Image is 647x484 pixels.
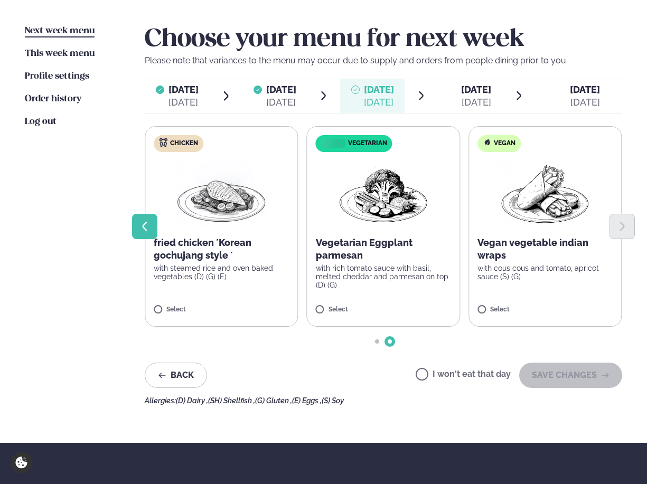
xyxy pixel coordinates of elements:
img: Vegan.png [337,160,430,228]
span: [DATE] [168,84,199,95]
div: [DATE] [364,96,394,109]
span: [DATE] [266,84,296,95]
span: Chicken [170,139,198,148]
div: [DATE] [266,96,296,109]
p: with rich tomato sauce with basil, melted cheddar and parmesan on top (D) (G) [316,264,451,289]
span: Go to slide 1 [375,339,379,344]
span: Next week menu [25,26,95,35]
span: (S) Soy [322,396,344,405]
span: (SH) Shellfish , [208,396,255,405]
div: [DATE] [570,96,600,109]
p: with steamed rice and oven baked vegetables (D) (G) (E) [154,264,289,281]
span: (E) Eggs , [292,396,322,405]
div: [DATE] [461,96,491,109]
a: Cookie settings [11,452,32,473]
img: Wraps.png [499,160,592,228]
img: chicken.svg [159,138,167,147]
img: icon [318,139,348,149]
p: with cous cous and tomato, apricot sauce (S) (G) [477,264,613,281]
button: Next slide [610,214,635,239]
button: SAVE CHANGES [519,363,622,388]
span: (D) Dairy , [176,396,208,405]
p: Please note that variances to the menu may occur due to supply and orders from people dining prio... [145,54,622,67]
img: Chicken-breast.png [175,160,268,228]
img: Vegan.svg [483,138,491,147]
span: [DATE] [461,84,491,95]
span: Log out [25,117,57,126]
span: Profile settings [25,72,89,81]
h2: Choose your menu for next week [145,25,622,54]
button: Back [145,363,207,388]
div: [DATE] [168,96,199,109]
span: Go to slide 2 [388,339,392,344]
a: Profile settings [25,70,89,83]
span: Vegan [494,139,515,148]
a: This week menu [25,48,95,60]
a: Log out [25,116,57,128]
a: Next week menu [25,25,95,37]
span: [DATE] [570,84,600,95]
p: fried chicken ´Korean gochujang style ´ [154,236,289,262]
span: Vegetarian [348,139,387,148]
p: Vegetarian Eggplant parmesan [316,236,451,262]
div: Allergies: [145,396,622,405]
span: This week menu [25,49,95,58]
a: Order history [25,93,81,106]
button: Previous slide [132,214,157,239]
span: Order history [25,94,81,103]
p: Vegan vegetable indian wraps [477,236,613,262]
span: (G) Gluten , [255,396,292,405]
span: [DATE] [364,84,394,95]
